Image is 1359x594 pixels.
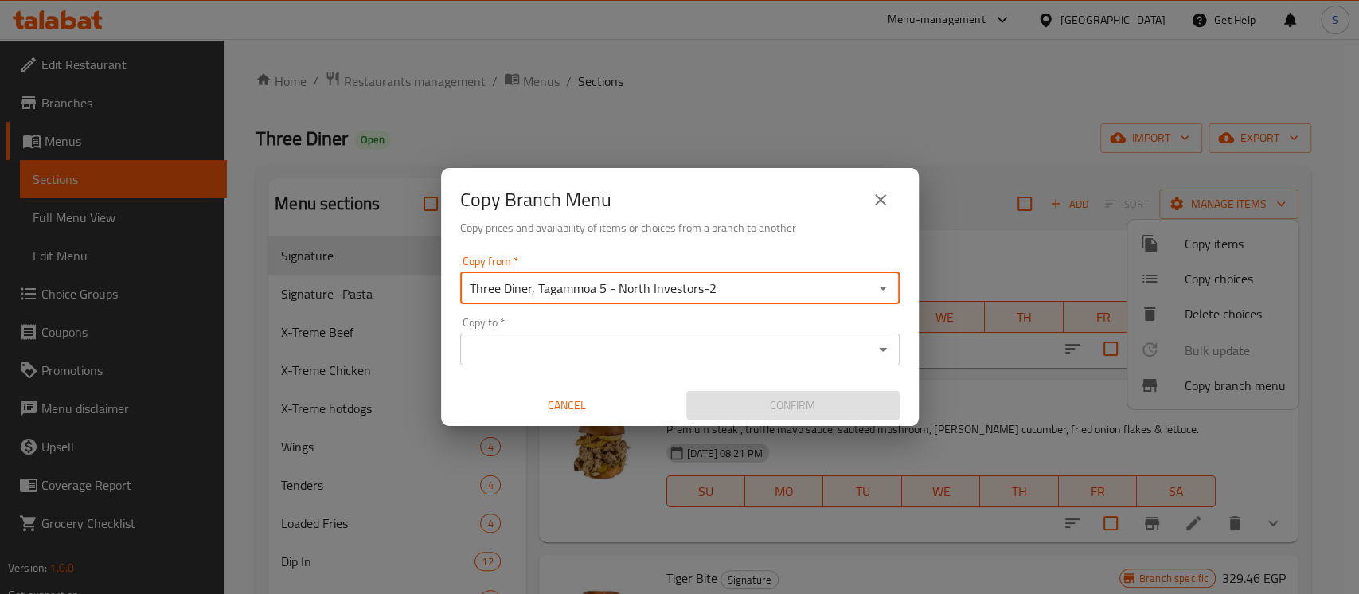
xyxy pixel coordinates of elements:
span: Cancel [467,396,667,416]
h2: Copy Branch Menu [460,187,611,213]
button: Open [872,338,894,361]
button: Open [872,277,894,299]
h6: Copy prices and availability of items or choices from a branch to another [460,219,900,236]
button: close [861,181,900,219]
button: Cancel [460,391,674,420]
